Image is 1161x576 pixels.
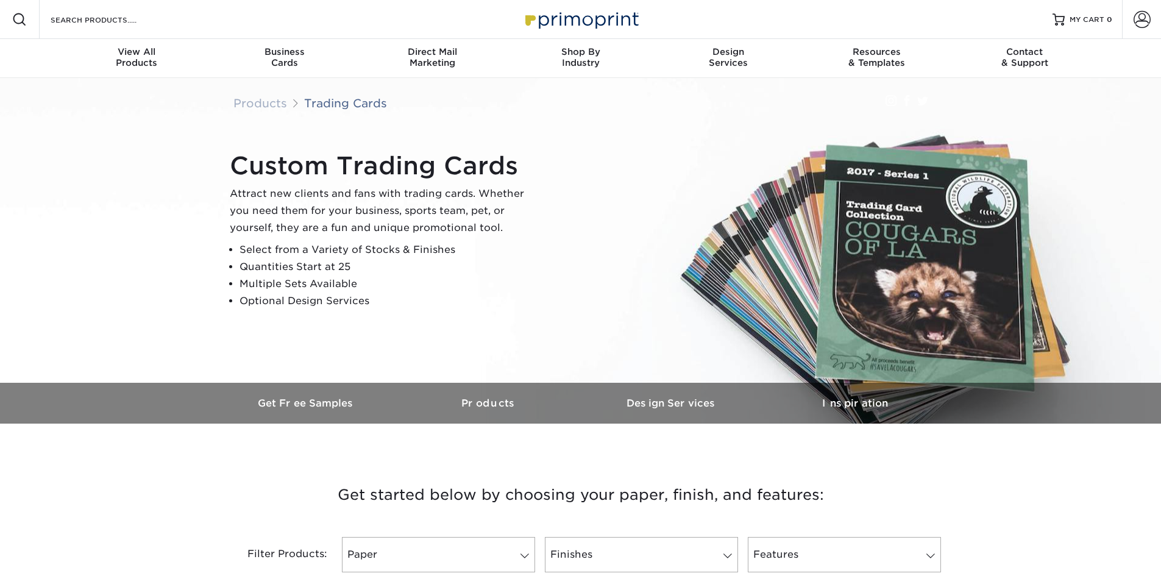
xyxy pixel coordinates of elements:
span: Contact [951,46,1099,57]
li: Select from a Variety of Stocks & Finishes [240,241,534,258]
li: Quantities Start at 25 [240,258,534,276]
a: Features [748,537,941,572]
span: Resources [803,46,951,57]
a: Products [233,96,287,110]
a: Contact& Support [951,39,1099,78]
a: Inspiration [764,383,946,424]
input: SEARCH PRODUCTS..... [49,12,168,27]
a: View AllProducts [63,39,211,78]
a: Get Free Samples [215,383,398,424]
a: Finishes [545,537,738,572]
a: Resources& Templates [803,39,951,78]
img: Primoprint [520,6,642,32]
div: Marketing [358,46,506,68]
span: Direct Mail [358,46,506,57]
span: View All [63,46,211,57]
span: Business [210,46,358,57]
p: Attract new clients and fans with trading cards. Whether you need them for your business, sports ... [230,185,534,236]
a: Design Services [581,383,764,424]
a: Products [398,383,581,424]
div: & Support [951,46,1099,68]
div: Filter Products: [215,537,337,572]
a: Direct MailMarketing [358,39,506,78]
span: Shop By [506,46,655,57]
a: DesignServices [655,39,803,78]
div: & Templates [803,46,951,68]
a: Paper [342,537,535,572]
h1: Custom Trading Cards [230,151,534,180]
li: Multiple Sets Available [240,276,534,293]
a: BusinessCards [210,39,358,78]
span: Design [655,46,803,57]
div: Products [63,46,211,68]
h3: Inspiration [764,397,946,409]
h3: Get Free Samples [215,397,398,409]
div: Services [655,46,803,68]
h3: Get started below by choosing your paper, finish, and features: [224,468,937,522]
li: Optional Design Services [240,293,534,310]
div: Cards [210,46,358,68]
div: Industry [506,46,655,68]
a: Trading Cards [304,96,387,110]
span: 0 [1107,15,1112,24]
span: MY CART [1070,15,1104,25]
h3: Design Services [581,397,764,409]
a: Shop ByIndustry [506,39,655,78]
h3: Products [398,397,581,409]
